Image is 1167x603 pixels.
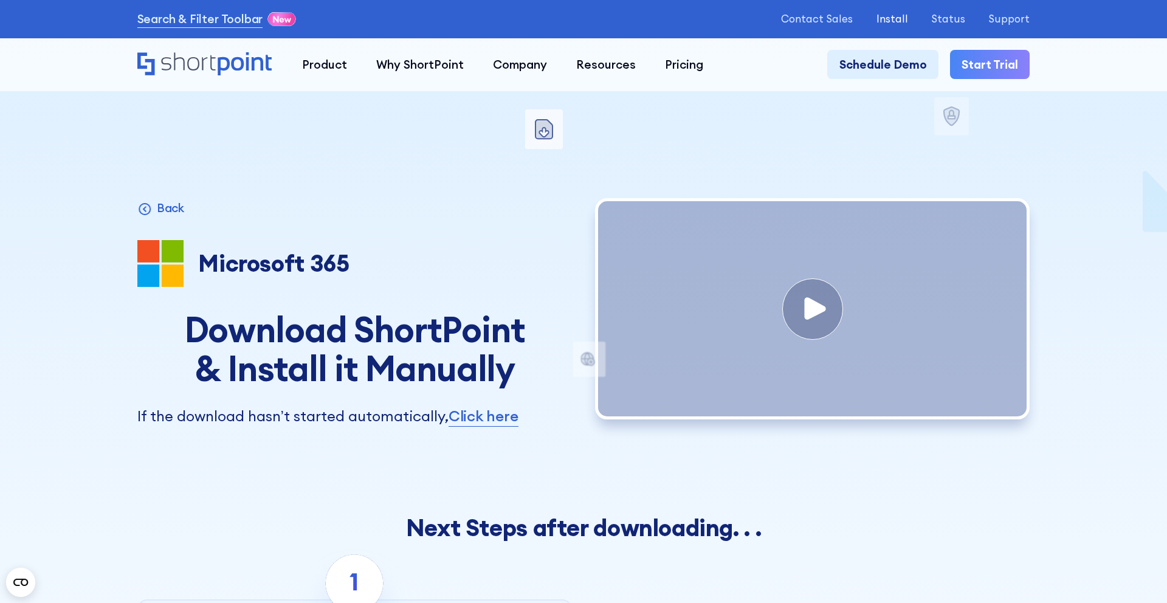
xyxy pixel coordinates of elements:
a: Search & Filter Toolbar [137,10,263,28]
h1: Download ShortPoint & Install it Manually [137,310,572,387]
a: Start Trial [950,50,1030,79]
a: Why ShortPoint [362,50,478,79]
p: Microsoft 365 [198,250,349,277]
a: Resources [562,50,650,79]
p: If the download hasn’t started automatically, [137,405,572,427]
a: Company [478,50,562,79]
a: Pricing [650,50,718,79]
a: Contact Sales [781,13,853,25]
div: Company [493,56,547,74]
a: Schedule Demo [827,50,938,79]
a: Status [931,13,965,25]
div: Why ShortPoint [376,56,464,74]
span: . [756,513,762,542]
a: Product [287,50,362,79]
h2: Next Steps after downloading [137,514,1030,542]
p: Back [157,199,184,217]
span: . [744,513,750,542]
a: Home [137,52,273,78]
div: Pricing [665,56,703,74]
a: Back [137,199,184,217]
button: Open CMP widget [6,568,35,597]
div: Product [302,56,347,74]
a: Support [988,13,1030,25]
iframe: Chat Widget [1106,545,1167,603]
a: Click here [449,405,518,427]
div: Resources [576,56,636,74]
a: Install [876,13,908,25]
span: . [733,513,739,542]
img: Microsoft 365 logo [137,240,184,287]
